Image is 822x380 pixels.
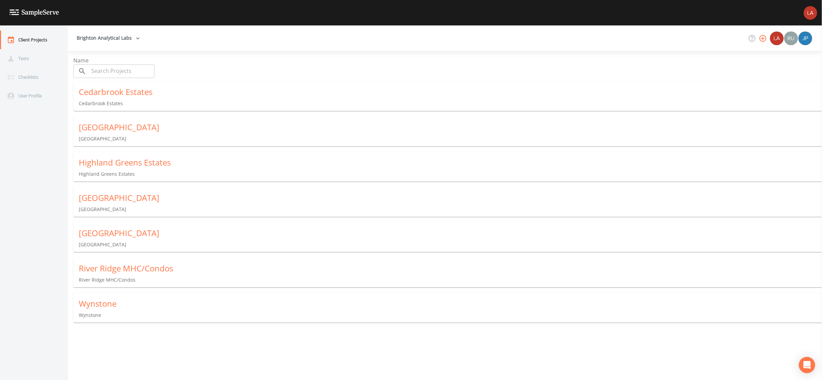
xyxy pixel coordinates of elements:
p: [GEOGRAPHIC_DATA] [79,135,822,142]
div: Brighton Analytical [770,32,784,45]
button: Brighton Analytical Labs [74,32,143,44]
div: Wynstone [79,298,822,309]
div: River Ridge MHC/Condos [79,263,822,274]
input: Search Projects [89,64,154,78]
div: [GEOGRAPHIC_DATA] [79,228,822,239]
p: Highland Greens Estates [79,171,822,177]
div: Highland Greens Estates [79,157,822,168]
p: Wynstone [79,312,822,319]
img: logo [10,9,59,16]
img: a5c06d64ce99e847b6841ccd0307af82 [784,32,798,45]
img: bd2ccfa184a129701e0c260bc3a09f9b [770,32,784,45]
span: Name [73,57,89,64]
p: [GEOGRAPHIC_DATA] [79,241,822,248]
div: Cedarbrook Estates [79,87,822,97]
div: [GEOGRAPHIC_DATA] [79,122,822,133]
p: [GEOGRAPHIC_DATA] [79,206,822,213]
img: 41241ef155101aa6d92a04480b0d0000 [799,32,812,45]
div: Russell Schindler [784,32,798,45]
p: Cedarbrook Estates [79,100,822,107]
div: Joshua gere Paul [798,32,812,45]
div: Open Intercom Messenger [799,357,815,373]
img: bd2ccfa184a129701e0c260bc3a09f9b [804,6,817,20]
div: [GEOGRAPHIC_DATA] [79,192,822,203]
p: River Ridge MHC/Condos [79,277,822,283]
